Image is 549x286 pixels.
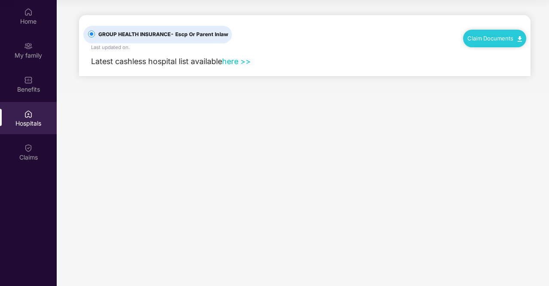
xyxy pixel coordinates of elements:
span: - Escp Or Parent Inlaw [171,31,228,37]
img: svg+xml;base64,PHN2ZyBpZD0iQmVuZWZpdHMiIHhtbG5zPSJodHRwOi8vd3d3LnczLm9yZy8yMDAwL3N2ZyIgd2lkdGg9Ij... [24,76,33,84]
img: svg+xml;base64,PHN2ZyB4bWxucz0iaHR0cDovL3d3dy53My5vcmcvMjAwMC9zdmciIHdpZHRoPSIxMC40IiBoZWlnaHQ9Ij... [518,36,522,42]
img: svg+xml;base64,PHN2ZyBpZD0iSG9tZSIgeG1sbnM9Imh0dHA6Ly93d3cudzMub3JnLzIwMDAvc3ZnIiB3aWR0aD0iMjAiIG... [24,8,33,16]
img: svg+xml;base64,PHN2ZyBpZD0iQ2xhaW0iIHhtbG5zPSJodHRwOi8vd3d3LnczLm9yZy8yMDAwL3N2ZyIgd2lkdGg9IjIwIi... [24,144,33,152]
div: Last updated on . [91,43,130,51]
img: svg+xml;base64,PHN2ZyB3aWR0aD0iMjAiIGhlaWdodD0iMjAiIHZpZXdCb3g9IjAgMCAyMCAyMCIgZmlsbD0ibm9uZSIgeG... [24,42,33,50]
a: here >> [222,57,251,66]
a: Claim Documents [467,35,522,42]
span: Latest cashless hospital list available [91,57,222,66]
img: svg+xml;base64,PHN2ZyBpZD0iSG9zcGl0YWxzIiB4bWxucz0iaHR0cDovL3d3dy53My5vcmcvMjAwMC9zdmciIHdpZHRoPS... [24,110,33,118]
span: GROUP HEALTH INSURANCE [95,31,232,39]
